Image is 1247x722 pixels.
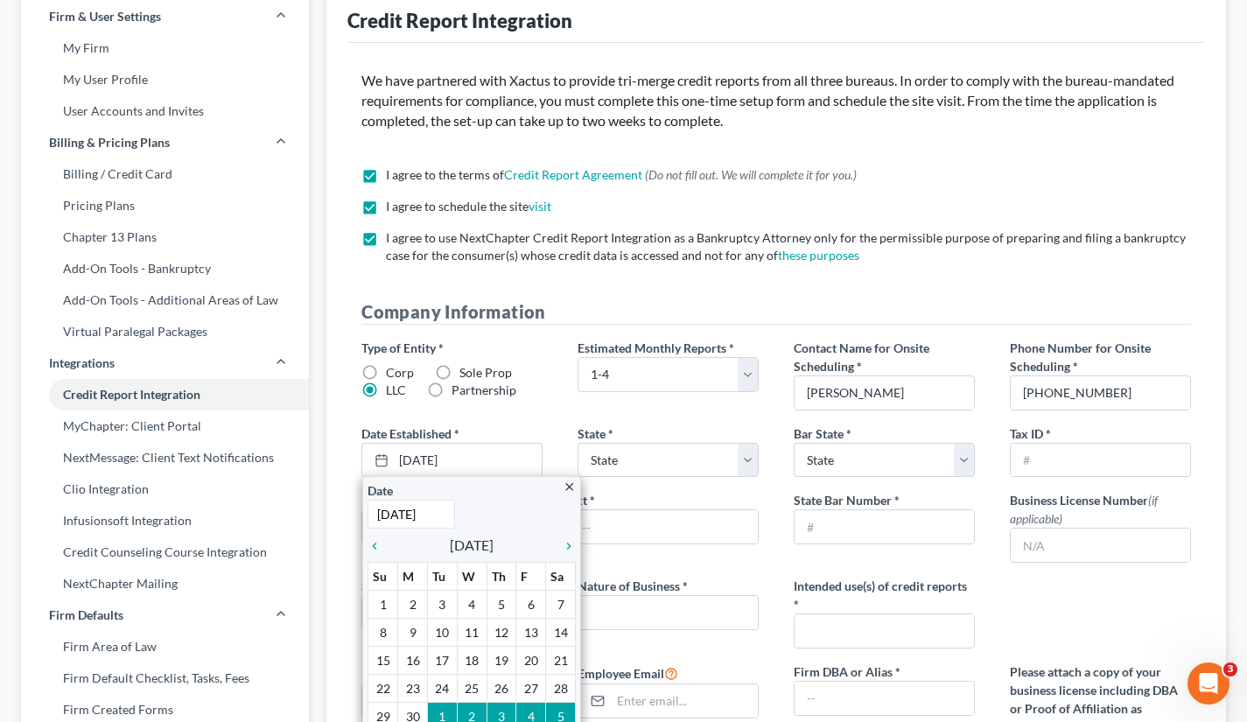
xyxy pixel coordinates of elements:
input: 1/1/2013 [368,500,455,529]
td: 4 [457,591,487,619]
th: Th [487,563,516,591]
span: Type of Entity [361,340,436,355]
input: # [795,510,974,543]
label: Date [368,481,393,500]
td: 2 [398,591,428,619]
a: chevron_right [553,535,576,556]
td: 18 [457,647,487,675]
td: 9 [398,619,428,647]
td: 19 [487,647,516,675]
input: N/A [1011,529,1190,562]
a: Billing / Credit Card [21,158,309,190]
input: -- [795,376,974,410]
a: Add-On Tools - Bankruptcy [21,253,309,284]
a: My Firm [21,32,309,64]
span: Firm & User Settings [49,8,161,25]
span: Integrations [49,354,115,372]
th: Su [368,563,398,591]
th: Sa [546,563,576,591]
span: I agree to the terms of [386,167,504,182]
a: Firm Area of Law [21,631,309,662]
a: Add-On Tools - Additional Areas of Law [21,284,309,316]
td: 28 [546,675,576,703]
span: Scope of Business [361,578,459,593]
span: LLC [386,382,406,397]
th: F [516,563,546,591]
span: Bar State [794,426,844,441]
td: 13 [516,619,546,647]
span: Billing & Pricing Plans [49,134,170,151]
a: Firm Default Checklist, Tasks, Fees [21,662,309,694]
span: Partnership [452,382,516,397]
td: 24 [427,675,457,703]
td: 3 [427,591,457,619]
a: these purposes [778,248,859,263]
td: 14 [546,619,576,647]
a: Infusionsoft Integration [21,505,309,536]
a: visit [529,199,551,214]
span: (Do not fill out. We will complete it for you.) [645,167,857,182]
td: 1 [368,591,398,619]
span: Tax ID [1010,426,1043,441]
span: Date Established [361,426,452,441]
td: 27 [516,675,546,703]
a: Chapter 13 Plans [21,221,309,253]
span: State Bar Number [794,493,892,508]
iframe: Intercom live chat [1187,662,1229,704]
input: -- [1011,376,1190,410]
span: Firm Defaults [49,606,123,624]
a: Pricing Plans [21,190,309,221]
span: I agree to schedule the site [386,199,529,214]
a: Firm & User Settings [21,1,309,32]
td: 20 [516,647,546,675]
th: Tu [427,563,457,591]
div: Credit Report Integration [347,8,572,33]
td: 12 [487,619,516,647]
a: close [563,476,576,496]
span: State [578,426,606,441]
input: # [1011,444,1190,477]
td: 17 [427,647,457,675]
th: W [457,563,487,591]
a: MyChapter: Client Portal [21,410,309,442]
span: I agree to use NextChapter Credit Report Integration as a Bankruptcy Attorney only for the permis... [386,230,1186,263]
span: Estimated Monthly Reports [578,340,726,355]
td: 15 [368,647,398,675]
span: Firm DBA or Alias [794,664,893,679]
a: NextChapter Mailing [21,568,309,599]
td: 11 [457,619,487,647]
td: 6 [516,591,546,619]
a: Clio Integration [21,473,309,505]
a: Integrations [21,347,309,379]
td: 10 [427,619,457,647]
i: chevron_right [553,539,576,553]
span: Phone Number for Onsite Scheduling [1010,340,1151,374]
label: Employee Email [578,662,678,683]
a: Credit Counseling Course Integration [21,536,309,568]
a: [DATE] [362,444,542,477]
td: 25 [457,675,487,703]
a: Credit Report Agreement [504,167,642,182]
td: 21 [546,647,576,675]
a: Firm Defaults [21,599,309,631]
span: Nature of Business [578,578,680,593]
td: 22 [368,675,398,703]
a: My User Profile [21,64,309,95]
td: 16 [398,647,428,675]
i: chevron_left [368,539,390,553]
td: 7 [546,591,576,619]
span: Main Office Number [361,493,473,508]
span: 3 [1223,662,1237,676]
input: Enter email... [611,684,758,718]
span: Contact Name for Onsite Scheduling [794,340,929,374]
span: [DATE] [450,535,494,556]
a: Credit Report Integration [21,379,309,410]
span: Sole Prop [459,365,512,380]
a: User Accounts and Invites [21,95,309,127]
input: -- [570,510,758,543]
a: NextMessage: Client Text Notifications [21,442,309,473]
a: chevron_left [368,535,390,556]
span: Intended use(s) of credit reports [794,578,967,593]
input: -- [795,682,974,715]
i: close [563,480,576,494]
